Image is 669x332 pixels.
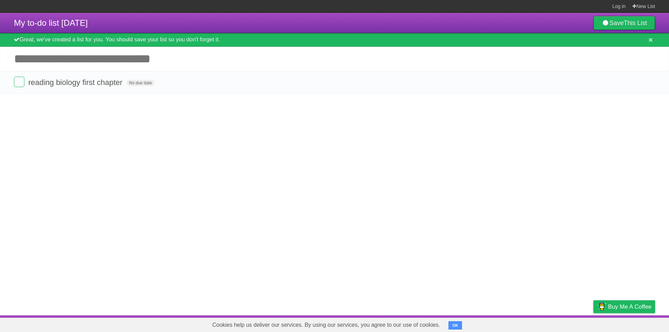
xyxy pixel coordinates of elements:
span: Buy me a coffee [608,301,652,313]
button: OK [448,321,462,330]
img: Buy me a coffee [597,301,606,312]
span: reading biology first chapter [28,78,124,87]
a: Developers [524,317,552,330]
label: Done [14,77,24,87]
span: No due date [126,80,155,86]
a: Terms [561,317,576,330]
a: Buy me a coffee [593,300,655,313]
span: My to-do list [DATE] [14,18,88,28]
a: Suggest a feature [611,317,655,330]
a: SaveThis List [593,16,655,30]
a: Privacy [584,317,602,330]
a: About [501,317,515,330]
span: Cookies help us deliver our services. By using our services, you agree to our use of cookies. [205,318,447,332]
b: This List [624,20,647,26]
